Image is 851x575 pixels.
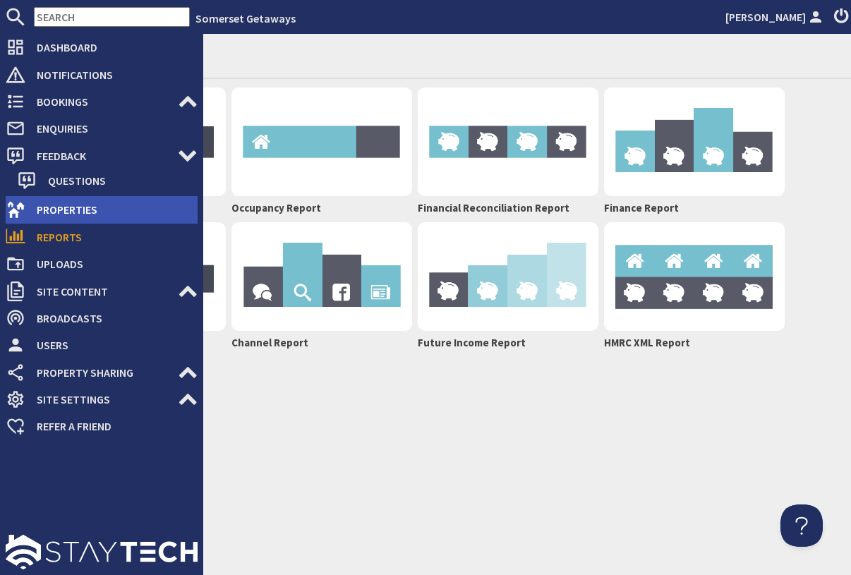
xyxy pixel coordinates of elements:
[25,90,178,113] span: Bookings
[418,222,598,331] img: future-income-report-8efaa7c4b96f9db44a0ea65420f3fcd3c60c8b9eb4a7fe33424223628594c21f.png
[604,337,785,349] h2: HMRC XML Report
[25,307,198,329] span: Broadcasts
[6,307,198,329] a: Broadcasts
[725,8,826,25] a: [PERSON_NAME]
[229,85,415,219] a: Occupancy Report
[195,11,296,25] a: Somerset Getaways
[6,198,198,221] a: Properties
[34,7,190,27] input: SEARCH
[6,63,198,86] a: Notifications
[415,85,601,219] a: Financial Reconciliation Report
[418,337,598,349] h2: Future Income Report
[25,253,198,275] span: Uploads
[601,85,787,219] a: Finance Report
[6,36,198,59] a: Dashboard
[6,145,198,167] a: Feedback
[25,63,198,86] span: Notifications
[231,337,412,349] h2: Channel Report
[6,334,198,356] a: Users
[17,169,198,192] a: Questions
[6,117,198,140] a: Enquiries
[25,117,198,140] span: Enquiries
[6,280,198,303] a: Site Content
[37,169,198,192] span: Questions
[6,90,198,113] a: Bookings
[604,222,785,331] img: hmrc-report-7e47fe54d664a6519f7bff59c47da927abdb786ffdf23fbaa80a4261718d00d7.png
[25,361,178,384] span: Property Sharing
[6,226,198,248] a: Reports
[25,145,178,167] span: Feedback
[25,226,198,248] span: Reports
[6,535,198,569] img: staytech_l_w-4e588a39d9fa60e82540d7cfac8cfe4b7147e857d3e8dbdfbd41c59d52db0ec4.svg
[25,334,198,356] span: Users
[25,415,198,437] span: Refer a Friend
[231,202,412,214] h2: Occupancy Report
[418,202,598,214] h2: Financial Reconciliation Report
[780,504,823,547] iframe: Toggle Customer Support
[6,253,198,275] a: Uploads
[604,87,785,196] img: financial-report-105d5146bc3da7be04c1b38cba2e6198017b744cffc9661e2e35d54d4ba0e972.png
[415,219,601,354] a: Future Income Report
[231,87,412,196] img: occupancy-report-54b043cc30156a1d64253dc66eb8fa74ac22b960ebbd66912db7d1b324d9370f.png
[418,87,598,196] img: financial-reconciliation-aa54097eb3e2697f1cd871e2a2e376557a55840ed588d4f345cf0a01e244fdeb.png
[231,222,412,331] img: referer-report-80f78d458a5f6b932bddd33f5d71aba6e20f930fbd9179b778792cbc9ff573fa.png
[6,361,198,384] a: Property Sharing
[6,388,198,411] a: Site Settings
[25,280,178,303] span: Site Content
[601,219,787,354] a: HMRC XML Report
[25,388,178,411] span: Site Settings
[229,219,415,354] a: Channel Report
[25,36,198,59] span: Dashboard
[6,415,198,437] a: Refer a Friend
[25,198,198,221] span: Properties
[604,202,785,214] h2: Finance Report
